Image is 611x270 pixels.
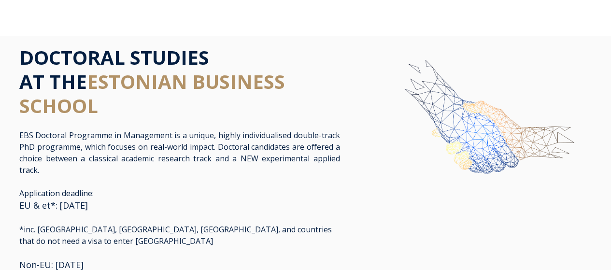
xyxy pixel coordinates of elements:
img: img-ebs-hand [372,45,592,215]
p: EBS Doctoral Programme in Management is a unique, highly individualised double-track PhD programm... [19,129,340,176]
h1: DOCTORAL STUDIES AT THE [19,45,340,118]
span: ESTONIAN BUSINESS SCHOOL [19,68,285,119]
span: EU & et*: [DATE] [19,199,88,211]
span: *inc. [GEOGRAPHIC_DATA], [GEOGRAPHIC_DATA], [GEOGRAPHIC_DATA], and countries that do not need a v... [19,224,332,246]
